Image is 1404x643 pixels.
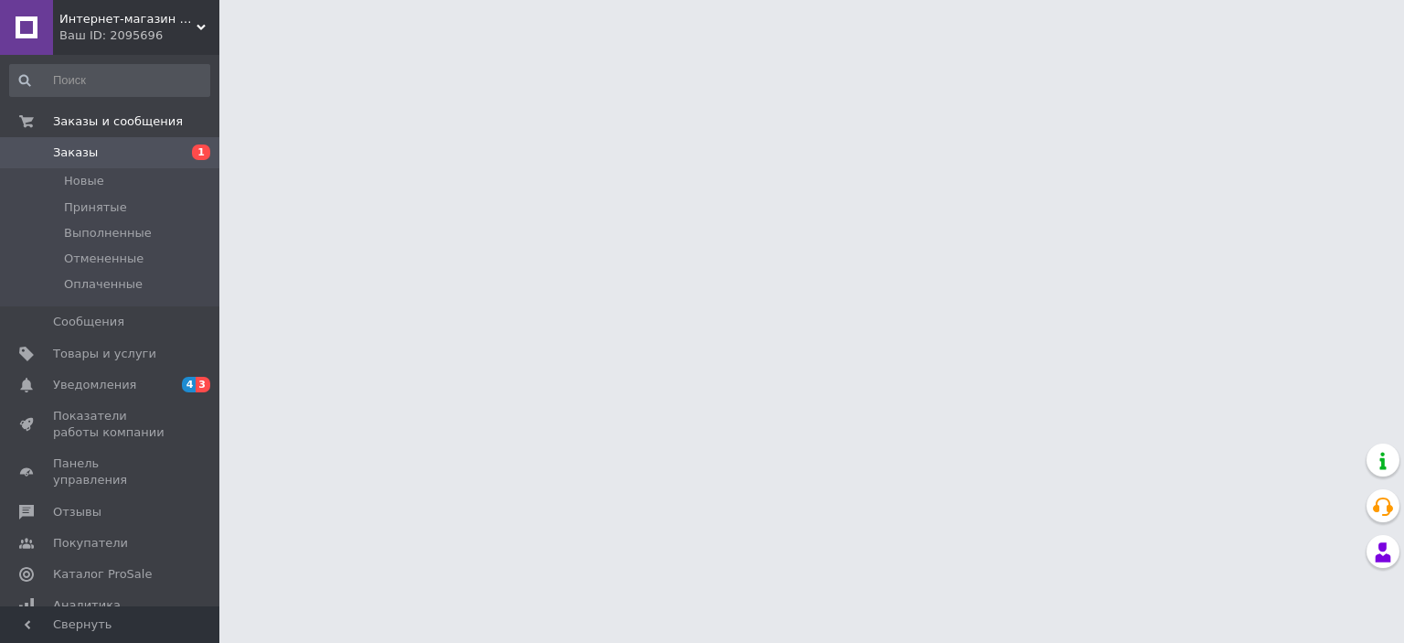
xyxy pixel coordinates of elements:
span: Уведомления [53,377,136,393]
span: Панель управления [53,455,169,488]
span: 3 [196,377,210,392]
span: 4 [182,377,197,392]
span: Интернет-магазин "Сантехника для дома" Киев [59,11,197,27]
span: Аналитика [53,597,121,614]
span: Отмененные [64,251,144,267]
div: Ваш ID: 2095696 [59,27,219,44]
span: Оплаченные [64,276,143,293]
span: Показатели работы компании [53,408,169,441]
span: Заказы [53,145,98,161]
input: Поиск [9,64,210,97]
span: Отзывы [53,504,101,520]
span: Выполненные [64,225,152,241]
span: Товары и услуги [53,346,156,362]
span: Каталог ProSale [53,566,152,583]
span: Новые [64,173,104,189]
span: Покупатели [53,535,128,552]
span: Принятые [64,199,127,216]
span: Заказы и сообщения [53,113,183,130]
span: 1 [192,145,210,160]
span: Сообщения [53,314,124,330]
